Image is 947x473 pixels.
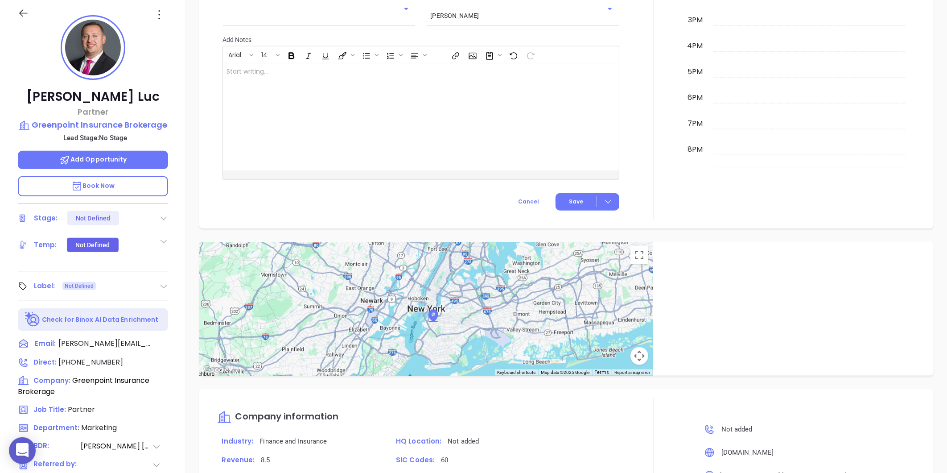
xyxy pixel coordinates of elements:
button: Save [556,193,619,211]
span: [PERSON_NAME][EMAIL_ADDRESS][DOMAIN_NAME] [58,338,152,349]
span: Not added [448,437,479,445]
span: SIC Codes: [396,455,435,465]
button: Cancel [502,193,556,211]
span: 60 [441,456,448,464]
span: Book Now [71,181,115,190]
span: Add Opportunity [59,155,127,164]
span: Bold [283,47,299,62]
span: Not Defined [65,281,94,291]
p: Lead Stage: No Stage [22,132,168,144]
button: Toggle fullscreen view [630,246,648,264]
span: Undo [505,47,521,62]
div: 3pm [686,15,704,25]
a: Company information [217,412,338,422]
span: Not added [721,425,753,433]
span: Cancel [518,198,539,205]
img: Google [202,364,231,376]
span: Referred by: [33,459,80,470]
button: Open [604,3,616,15]
p: Partner [18,106,168,118]
div: 6pm [686,92,704,103]
span: Direct : [33,357,57,367]
img: Ai-Enrich-DaqCidB-.svg [25,312,41,328]
a: Terms (opens in new tab) [595,369,609,376]
span: [DOMAIN_NAME] [721,448,774,456]
img: profile-user [65,20,121,75]
span: Insert Unordered List [358,47,381,62]
button: Keyboard shortcuts [497,369,535,376]
p: [PERSON_NAME] Luc [18,89,168,105]
span: [PERSON_NAME] [PERSON_NAME] [81,441,152,452]
span: [PHONE_NUMBER] [58,357,123,367]
div: Not Defined [75,238,110,252]
span: Redo [522,47,538,62]
a: Report a map error [614,370,650,375]
a: Open this area in Google Maps (opens a new window) [202,364,231,376]
span: Fill color or set the text color [334,47,357,62]
span: Job Title: [33,405,66,414]
span: Font size [256,47,282,62]
span: Finance and Insurance [259,437,327,445]
span: Arial [224,50,246,57]
div: Temp: [34,238,57,252]
span: Surveys [481,47,504,62]
button: Open [400,3,412,15]
div: 5pm [686,66,704,77]
span: Greenpoint Insurance Brokerage [18,375,149,397]
span: Company information [235,410,338,423]
span: Insert Ordered List [382,47,405,62]
a: Greenpoint Insurance Brokerage [18,119,168,131]
span: Font family [223,47,255,62]
span: Underline [317,47,333,62]
span: HQ Location: [396,436,441,446]
p: Check for Binox AI Data Enrichment [42,315,158,324]
button: Map camera controls [630,347,648,365]
div: Label: [34,279,55,293]
span: BDR: [33,441,80,452]
span: Partner [68,404,95,415]
span: Revenue: [222,455,255,465]
span: Align [406,47,429,62]
span: Industry: [222,436,253,446]
span: Italic [300,47,316,62]
span: Company: [33,376,70,385]
span: Map data ©2025 Google [541,370,589,375]
p: Add Notes [222,35,619,45]
div: 8pm [686,144,704,155]
span: 8.5 [261,456,270,464]
span: Marketing [81,423,117,433]
button: Arial [224,47,248,62]
span: Save [569,198,583,206]
span: Insert link [447,47,463,62]
span: 14 [257,50,272,57]
button: 14 [257,47,274,62]
span: Email: [35,338,56,350]
div: Stage: [34,212,58,225]
span: Department: [33,423,79,432]
div: 7pm [686,118,704,129]
div: Not Defined [76,211,110,225]
span: Insert Image [464,47,480,62]
div: 4pm [685,41,704,51]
